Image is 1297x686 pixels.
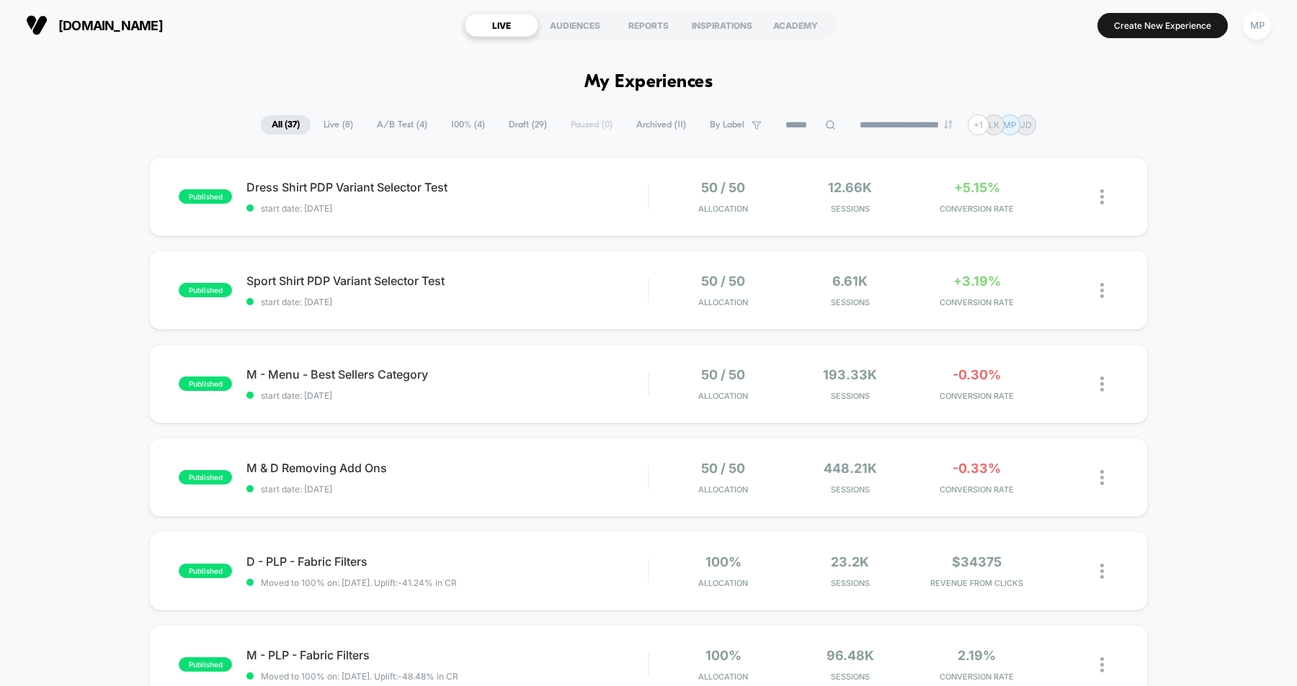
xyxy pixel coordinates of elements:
[759,14,832,37] div: ACADEMY
[823,367,877,382] span: 193.33k
[944,120,953,129] img: end
[246,203,648,214] span: start date: [DATE]
[58,18,163,33] span: [DOMAIN_NAME]
[701,461,745,476] span: 50 / 50
[1100,657,1104,672] img: close
[989,119,999,130] p: LK
[179,376,232,391] span: published
[465,14,538,37] div: LIVE
[958,648,996,663] span: 2.19%
[1100,376,1104,392] img: close
[917,204,1037,214] span: CONVERSION RATE
[701,180,745,195] span: 50 / 50
[22,14,167,37] button: [DOMAIN_NAME]
[954,180,1000,195] span: +5.15%
[26,14,48,36] img: Visually logo
[698,578,748,588] span: Allocation
[246,648,648,662] span: M - PLP - Fabric Filters
[1100,564,1104,579] img: close
[1239,11,1275,40] button: MP
[246,461,648,475] span: M & D Removing Add Ons
[179,564,232,578] span: published
[952,554,1002,569] span: $34375
[701,367,745,382] span: 50 / 50
[790,578,910,588] span: Sessions
[917,484,1037,495] span: CONVERSION RATE
[790,484,910,495] span: Sessions
[179,189,232,204] span: published
[917,672,1037,682] span: CONVERSION RATE
[246,274,648,288] span: Sport Shirt PDP Variant Selector Test
[705,554,741,569] span: 100%
[953,461,1001,476] span: -0.33%
[538,14,612,37] div: AUDIENCES
[826,648,874,663] span: 96.48k
[790,672,910,682] span: Sessions
[246,484,648,495] span: start date: [DATE]
[824,461,877,476] span: 448.21k
[790,204,910,214] span: Sessions
[698,204,748,214] span: Allocation
[246,367,648,382] span: M - Menu - Best Sellers Category
[831,554,869,569] span: 23.2k
[968,114,989,135] div: + 1
[313,115,364,135] span: Live ( 8 )
[828,180,872,195] span: 12.66k
[710,119,744,130] span: By Label
[261,671,458,682] span: Moved to 100% on: [DATE] . Uplift: -48.48% in CR
[698,672,748,682] span: Allocation
[832,274,868,289] span: 6.61k
[179,657,232,672] span: published
[498,115,558,135] span: Draft ( 29 )
[246,554,648,569] span: D - PLP - Fabric Filters
[917,578,1037,588] span: REVENUE FROM CLICKS
[953,367,1001,382] span: -0.30%
[1100,283,1104,298] img: close
[1243,12,1271,40] div: MP
[246,297,648,307] span: start date: [DATE]
[1100,189,1104,204] img: close
[705,648,741,663] span: 100%
[261,115,311,135] span: All ( 37 )
[179,470,232,484] span: published
[1097,13,1228,38] button: Create New Experience
[246,390,648,401] span: start date: [DATE]
[1020,119,1032,130] p: JD
[1100,470,1104,485] img: close
[366,115,438,135] span: A/B Test ( 4 )
[625,115,697,135] span: Archived ( 11 )
[1003,119,1017,130] p: MP
[179,283,232,297] span: published
[953,274,1001,289] span: +3.19%
[584,72,713,93] h1: My Experiences
[612,14,685,37] div: REPORTS
[701,274,745,289] span: 50 / 50
[917,391,1037,401] span: CONVERSION RATE
[685,14,759,37] div: INSPIRATIONS
[698,391,748,401] span: Allocation
[790,391,910,401] span: Sessions
[261,577,457,588] span: Moved to 100% on: [DATE] . Uplift: -41.24% in CR
[440,115,496,135] span: 100% ( 4 )
[246,180,648,194] span: Dress Shirt PDP Variant Selector Test
[698,297,748,307] span: Allocation
[790,297,910,307] span: Sessions
[698,484,748,495] span: Allocation
[917,297,1037,307] span: CONVERSION RATE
